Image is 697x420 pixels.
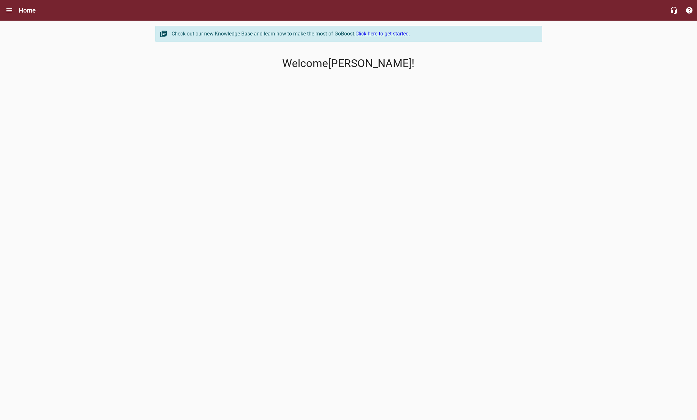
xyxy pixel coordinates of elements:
[2,3,17,18] button: Open drawer
[682,3,697,18] button: Support Portal
[172,30,535,38] div: Check out our new Knowledge Base and learn how to make the most of GoBoost.
[155,57,542,70] p: Welcome [PERSON_NAME] !
[666,3,682,18] button: Live Chat
[19,5,36,15] h6: Home
[355,31,410,37] a: Click here to get started.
